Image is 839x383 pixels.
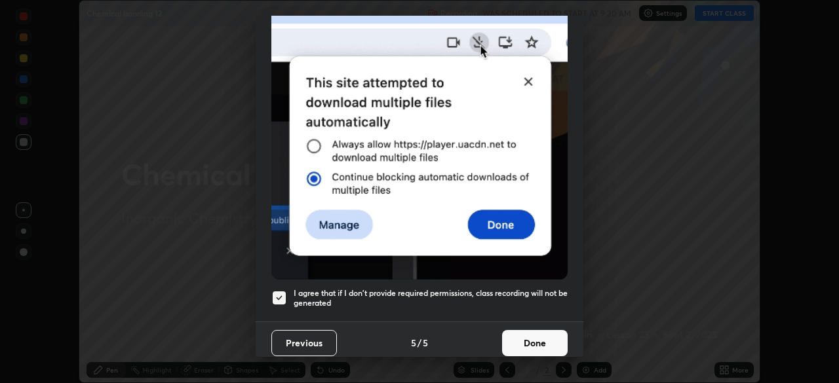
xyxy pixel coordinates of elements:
h4: / [418,336,421,350]
h4: 5 [411,336,416,350]
h5: I agree that if I don't provide required permissions, class recording will not be generated [294,288,568,308]
button: Previous [271,330,337,356]
button: Done [502,330,568,356]
h4: 5 [423,336,428,350]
